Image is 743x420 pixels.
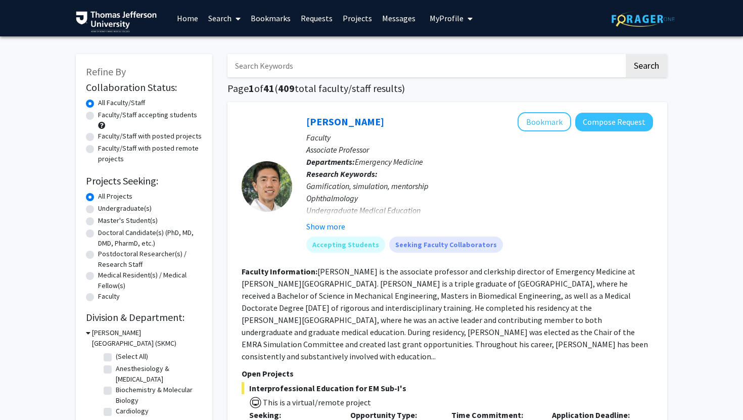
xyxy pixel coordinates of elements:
[518,112,571,131] button: Add Xiao Chi Zhang to Bookmarks
[98,143,202,164] label: Faculty/Staff with posted remote projects
[227,54,624,77] input: Search Keywords
[98,110,197,120] label: Faculty/Staff accepting students
[306,220,345,232] button: Show more
[626,54,667,77] button: Search
[263,82,274,95] span: 41
[242,367,653,380] p: Open Projects
[98,191,132,202] label: All Projects
[377,1,421,36] a: Messages
[306,237,385,253] mat-chip: Accepting Students
[246,1,296,36] a: Bookmarks
[116,351,148,362] label: (Select All)
[8,375,43,412] iframe: Chat
[98,227,202,249] label: Doctoral Candidate(s) (PhD, MD, DMD, PharmD, etc.)
[306,169,378,179] b: Research Keywords:
[278,82,295,95] span: 409
[98,131,202,142] label: Faculty/Staff with posted projects
[98,270,202,291] label: Medical Resident(s) / Medical Fellow(s)
[242,266,648,361] fg-read-more: [PERSON_NAME] is the associate professor and clerkship director of Emergency Medicine at [PERSON_...
[306,157,355,167] b: Departments:
[306,115,384,128] a: [PERSON_NAME]
[355,157,423,167] span: Emergency Medicine
[306,131,653,144] p: Faculty
[612,11,675,27] img: ForagerOne Logo
[98,98,145,108] label: All Faculty/Staff
[203,1,246,36] a: Search
[116,363,200,385] label: Anesthesiology & [MEDICAL_DATA]
[98,291,120,302] label: Faculty
[76,11,157,32] img: Thomas Jefferson University Logo
[227,82,667,95] h1: Page of ( total faculty/staff results)
[338,1,377,36] a: Projects
[86,65,126,78] span: Refine By
[306,144,653,156] p: Associate Professor
[98,215,158,226] label: Master's Student(s)
[116,385,200,406] label: Biochemistry & Molecular Biology
[262,397,371,407] span: This is a virtual/remote project
[172,1,203,36] a: Home
[306,180,653,228] div: Gamification, simulation, mentorship Ophthalmology Undergraduate Medical Education Volunteer clinics
[98,203,152,214] label: Undergraduate(s)
[389,237,503,253] mat-chip: Seeking Faculty Collaborators
[242,266,317,276] b: Faculty Information:
[296,1,338,36] a: Requests
[86,175,202,187] h2: Projects Seeking:
[92,328,202,349] h3: [PERSON_NAME][GEOGRAPHIC_DATA] (SKMC)
[249,82,254,95] span: 1
[116,406,149,416] label: Cardiology
[86,311,202,323] h2: Division & Department:
[575,113,653,131] button: Compose Request to Xiao Chi Zhang
[430,13,463,23] span: My Profile
[86,81,202,94] h2: Collaboration Status:
[242,382,653,394] span: Interprofessional Education for EM Sub-I's
[98,249,202,270] label: Postdoctoral Researcher(s) / Research Staff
